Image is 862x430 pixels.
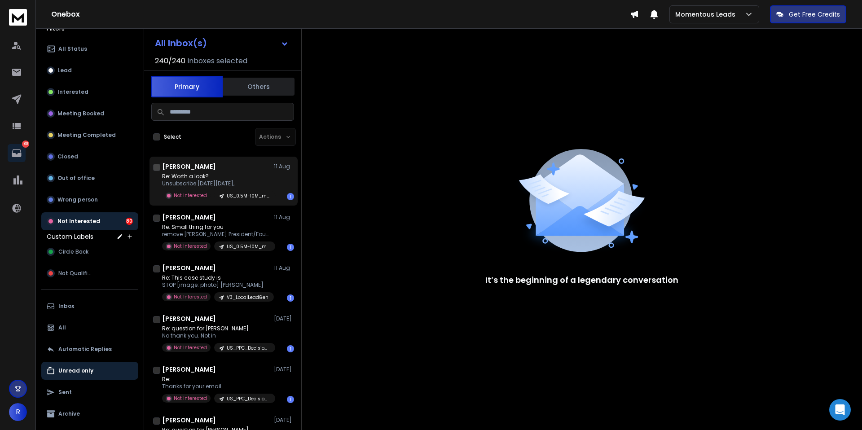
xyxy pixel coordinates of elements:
[162,263,216,272] h1: [PERSON_NAME]
[58,270,95,277] span: Not Qualified
[174,243,207,250] p: Not Interested
[151,76,223,97] button: Primary
[675,10,739,19] p: Momentous Leads
[41,405,138,423] button: Archive
[57,196,98,203] p: Wrong person
[162,314,216,323] h1: [PERSON_NAME]
[58,303,74,310] p: Inbox
[829,399,851,421] div: Open Intercom Messenger
[41,148,138,166] button: Closed
[41,83,138,101] button: Interested
[162,274,270,281] p: Re: This case study is
[41,169,138,187] button: Out of office
[227,345,270,351] p: US_PPC_DecisionMakers_1-200_03072025-2-CLEANED
[274,163,294,170] p: 11 Aug
[155,56,185,66] span: 240 / 240
[148,34,296,52] button: All Inbox(s)
[41,362,138,380] button: Unread only
[162,376,270,383] p: Re:
[57,175,95,182] p: Out of office
[57,88,88,96] p: Interested
[287,193,294,200] div: 1
[274,264,294,272] p: 11 Aug
[274,315,294,322] p: [DATE]
[162,281,270,289] p: STOP [image: photo] [PERSON_NAME]
[485,274,678,286] p: It’s the beginning of a legendary conversation
[57,67,72,74] p: Lead
[162,173,270,180] p: Re: Worth a look?
[789,10,840,19] p: Get Free Credits
[174,192,207,199] p: Not Interested
[174,344,207,351] p: Not Interested
[187,56,247,66] h3: Inboxes selected
[41,126,138,144] button: Meeting Completed
[770,5,846,23] button: Get Free Credits
[227,294,268,301] p: V3_LocalLeadGen
[58,410,80,417] p: Archive
[162,224,270,231] p: Re: Small thing for you
[41,212,138,230] button: Not Interested80
[287,244,294,251] div: 1
[162,332,270,339] p: No thank you. Not in
[57,153,78,160] p: Closed
[41,61,138,79] button: Lead
[9,403,27,421] button: R
[274,417,294,424] p: [DATE]
[41,383,138,401] button: Sent
[174,395,207,402] p: Not Interested
[162,325,270,332] p: Re: question for [PERSON_NAME]
[47,232,93,241] h3: Custom Labels
[162,162,216,171] h1: [PERSON_NAME]
[41,243,138,261] button: Circle Back
[223,77,295,97] button: Others
[41,105,138,123] button: Meeting Booked
[57,132,116,139] p: Meeting Completed
[41,297,138,315] button: Inbox
[41,40,138,58] button: All Status
[162,365,216,374] h1: [PERSON_NAME]
[162,383,270,390] p: Thanks for your email
[58,248,88,255] span: Circle Back
[57,110,104,117] p: Meeting Booked
[287,294,294,302] div: 1
[162,180,270,187] p: Unsubscribe [DATE][DATE],
[274,366,294,373] p: [DATE]
[155,39,207,48] h1: All Inbox(s)
[162,231,270,238] p: remove [PERSON_NAME] President/Founder Wilmington
[58,389,72,396] p: Sent
[227,243,270,250] p: US_0.5M-10M_marketing_RelevantJobTitles-CLEANED
[41,319,138,337] button: All
[227,395,270,402] p: US_PPC_DecisionMakers_1-200_03072025-2-CLEANED
[41,264,138,282] button: Not Qualified
[58,324,66,331] p: All
[287,345,294,352] div: 1
[8,144,26,162] a: 80
[174,294,207,300] p: Not Interested
[57,218,100,225] p: Not Interested
[274,214,294,221] p: 11 Aug
[58,45,87,53] p: All Status
[162,416,216,425] h1: [PERSON_NAME]
[41,191,138,209] button: Wrong person
[58,346,112,353] p: Automatic Replies
[9,9,27,26] img: logo
[22,140,29,148] p: 80
[227,193,270,199] p: US_0.5M-10M_marketing_RelevantJobTitles-CLEANED
[51,9,630,20] h1: Onebox
[41,340,138,358] button: Automatic Replies
[164,133,181,140] label: Select
[58,367,93,374] p: Unread only
[287,396,294,403] div: 1
[126,218,133,225] div: 80
[162,213,216,222] h1: [PERSON_NAME]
